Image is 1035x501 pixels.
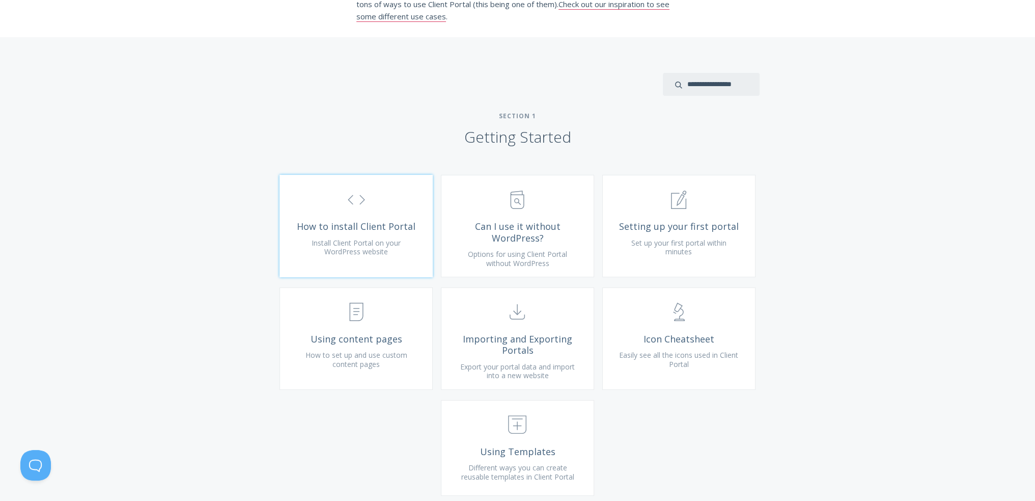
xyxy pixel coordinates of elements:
span: Using content pages [295,333,417,345]
a: Icon Cheatsheet Easily see all the icons used in Client Portal [602,287,756,390]
a: Importing and Exporting Portals Export your portal data and import into a new website [441,287,594,390]
span: How to set up and use custom content pages [305,350,407,369]
span: Different ways you can create reusable templates in Client Portal [461,463,574,482]
a: Setting up your first portal Set up your first portal within minutes [602,175,756,277]
span: Importing and Exporting Portals [457,333,578,356]
span: Export your portal data and import into a new website [460,362,575,381]
a: Using Templates Different ways you can create reusable templates in Client Portal [441,400,594,496]
span: Using Templates [457,446,578,458]
span: Options for using Client Portal without WordPress [468,249,567,268]
span: Install Client Portal on your WordPress website [312,238,401,257]
span: Set up your first portal within minutes [631,238,726,257]
a: Using content pages How to set up and use custom content pages [279,287,433,390]
span: Can I use it without WordPress? [457,221,578,244]
a: Can I use it without WordPress? Options for using Client Portal without WordPress [441,175,594,277]
a: How to install Client Portal Install Client Portal on your WordPress website [279,175,433,277]
iframe: Toggle Customer Support [20,450,51,481]
span: How to install Client Portal [295,221,417,232]
span: Setting up your first portal [618,221,740,232]
span: Icon Cheatsheet [618,333,740,345]
span: Easily see all the icons used in Client Portal [619,350,738,369]
input: search input [663,73,760,96]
